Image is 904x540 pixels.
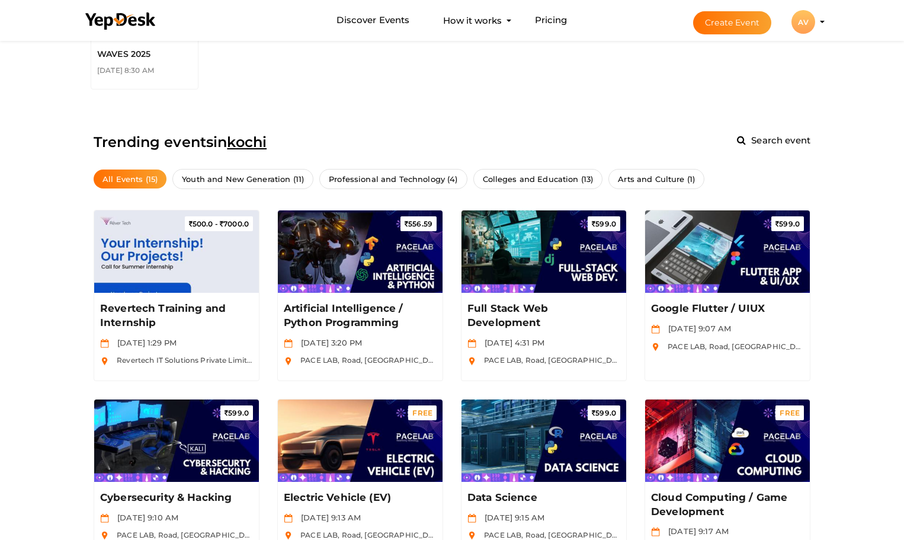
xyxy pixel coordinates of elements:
img: location.svg [100,531,109,540]
a: All Events (15) [94,170,166,189]
img: location.svg [100,357,109,366]
a: Colleges and Education (13) [473,169,603,190]
img: location.svg [284,357,293,366]
span: 599.0 [592,408,616,417]
span: 556.59 [405,219,432,228]
img: KOCCUZXA_small.jpeg [94,400,259,482]
a: Full Stack Web Development [467,302,620,330]
span: [DATE] 4:31 PM [479,338,544,347]
a: Professional and Technology (4) [319,169,467,190]
img: calendar.svg [100,339,109,348]
div: [DATE] 8:30 AM [97,65,192,75]
img: location.svg [651,343,660,352]
img: calendar.svg [651,325,660,334]
img: 5QIGOXXY_small.jpeg [278,400,443,482]
a: Youth and New Generation (11) [172,169,313,190]
span: [DATE] 9:10 AM [111,513,178,522]
img: MNXOGAKD_small.jpeg [94,210,259,293]
span: [DATE] 1:29 PM [111,338,177,347]
span: 500.0 - [189,219,218,228]
span: kochi [227,133,267,151]
a: Artificial Intelligence / Python Programming [284,302,437,330]
span: [DATE] 9:17 AM [662,526,729,536]
img: calendar.svg [467,339,476,348]
div: AV [791,10,815,34]
img: LNFJY83U_small.jpeg [461,210,626,293]
img: location.svg [467,531,476,540]
span: [DATE] 9:13 AM [295,513,361,522]
span: [DATE] 3:20 PM [295,338,362,347]
a: Revertech Training and Internship [100,302,253,330]
span: Revertech IT Solutions Private Limited, [STREET_ADDRESS] [111,356,333,365]
span: in [213,133,267,151]
span: 599.0 [592,219,616,228]
button: Create Event [693,11,771,34]
img: R8LH7TVB_small.jpeg [645,210,810,293]
a: Cloud Computing / Game Development [651,491,804,519]
span: 599.0 [225,408,249,417]
a: Cybersecurity & Hacking [100,491,253,505]
a: Arts and Culture (1) [608,169,704,190]
img: calendar.svg [467,514,476,523]
img: location.svg [284,531,293,540]
img: HUHZ35QK_small.jpeg [278,210,443,293]
img: calendar.svg [651,528,660,536]
a: Discover Events [336,9,409,31]
span: Search event [748,135,810,146]
a: Pricing [535,9,568,31]
img: ZKFN4SQG_small.jpeg [461,400,626,482]
span: FREE [780,408,800,417]
span: PACE LAB, Road, [GEOGRAPHIC_DATA], [PERSON_NAME][GEOGRAPHIC_DATA], [GEOGRAPHIC_DATA], [GEOGRAPHIC... [111,531,751,539]
a: Electric Vehicle (EV) [284,491,437,505]
a: WAVES 2025 [97,49,192,59]
button: AV [788,9,819,34]
label: Trending events [94,131,267,154]
span: [DATE] 9:15 AM [479,513,544,522]
img: location.svg [467,357,476,366]
span: [DATE] 9:07 AM [662,324,731,333]
span: FREE [412,408,432,417]
button: How it works [440,9,505,31]
img: calendar.svg [100,514,109,523]
a: Google Flutter / UIUX [651,302,804,316]
img: LPYPCULM_small.jpeg [645,400,810,482]
span: 7000.0 [189,219,249,228]
img: calendar.svg [284,514,293,523]
img: calendar.svg [284,339,293,348]
profile-pic: AV [791,18,815,27]
a: Data Science [467,491,620,505]
span: 599.0 [775,219,800,228]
